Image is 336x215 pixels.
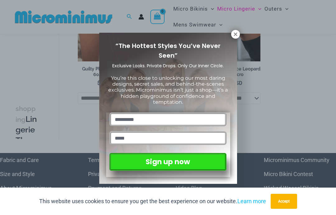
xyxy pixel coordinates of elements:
[231,30,240,39] button: Close
[110,153,226,171] button: Sign up now
[39,197,266,206] p: This website uses cookies to ensure you get the best experience on our website.
[115,41,221,60] span: “The Hottest Styles You’ve Never Seen”
[112,63,224,69] span: Exclusive Looks. Private Drops. Only Our Inner Circle.
[271,194,297,209] button: Accept
[108,75,228,105] span: You’re this close to unlocking our most daring designs, secret sales, and behind-the-scenes exclu...
[237,198,266,204] a: Learn more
